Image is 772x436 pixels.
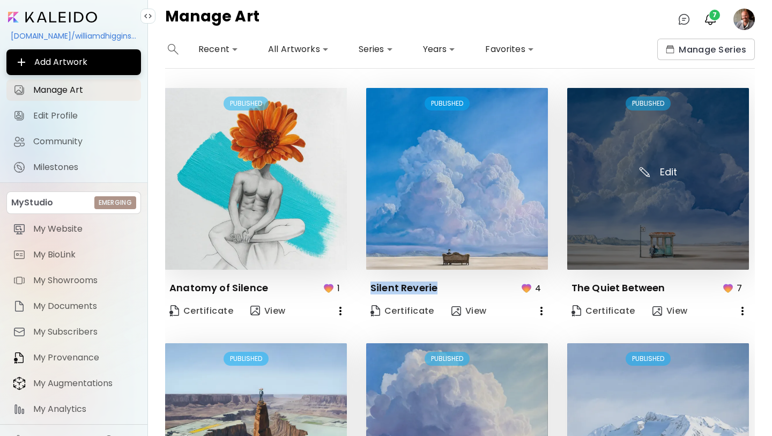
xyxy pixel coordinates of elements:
[6,270,141,291] a: itemMy Showrooms
[701,10,719,28] button: bellIcon7
[370,282,437,294] p: Silent Reverie
[13,248,26,261] img: item
[33,301,135,312] span: My Documents
[13,326,26,338] img: item
[709,10,720,20] span: 7
[165,9,259,30] h4: Manage Art
[165,88,347,270] img: thumbnail
[33,352,135,363] span: My Provenance
[13,376,26,390] img: item
[33,404,135,415] span: My Analytics
[33,136,135,147] span: Community
[13,351,26,364] img: item
[250,306,260,315] img: view-art
[224,97,269,110] div: PUBLISHED
[13,135,26,148] img: Community icon
[33,162,135,173] span: Milestones
[6,244,141,265] a: itemMy BioLink
[626,97,671,110] div: PUBLISHED
[6,157,141,178] a: completeMilestones iconMilestones
[626,352,671,366] div: PUBLISHED
[144,12,152,20] img: collapse
[354,41,397,58] div: Series
[451,305,487,317] span: View
[666,44,746,55] span: Manage Series
[6,321,141,343] a: itemMy Subscribers
[6,218,141,240] a: itemMy Website
[224,352,269,366] div: PUBLISHED
[250,305,286,317] span: View
[571,282,665,294] p: The Quiet Between
[168,44,179,55] img: search
[419,41,460,58] div: Years
[6,131,141,152] a: Community iconCommunity
[722,282,734,294] img: favorites
[320,278,347,298] button: favorites1
[165,300,237,322] a: CertificateCertificate
[6,79,141,101] a: Manage Art iconManage Art
[652,305,688,317] span: View
[571,305,581,316] img: Certificate
[6,398,141,420] a: itemMy Analytics
[481,41,538,58] div: Favorites
[246,300,290,322] button: view-artView
[33,327,135,337] span: My Subscribers
[520,282,533,294] img: favorites
[13,223,26,235] img: item
[6,105,141,127] a: Edit Profile iconEdit Profile
[451,306,461,316] img: view-art
[169,305,179,316] img: Certificate
[567,300,640,322] a: CertificateCertificate
[264,41,333,58] div: All Artworks
[13,109,26,122] img: Edit Profile icon
[425,97,470,110] div: PUBLISHED
[447,300,491,322] button: view-artView
[567,88,749,270] img: thumbnail
[337,282,340,295] p: 1
[33,85,135,95] span: Manage Art
[648,300,692,322] button: view-artView
[13,274,26,287] img: item
[678,13,691,26] img: chatIcon
[194,41,242,58] div: Recent
[6,373,141,394] a: itemMy Augmentations
[15,56,132,69] span: Add Artwork
[652,306,662,316] img: view-art
[737,282,742,295] p: 7
[6,347,141,368] a: itemMy Provenance
[11,196,53,209] p: MyStudio
[33,224,135,234] span: My Website
[169,304,233,318] span: Certificate
[169,282,268,294] p: Anatomy of Silence
[366,300,439,322] a: CertificateCertificate
[165,39,181,60] button: search
[704,13,717,26] img: bellIcon
[13,300,26,313] img: item
[13,403,26,416] img: item
[6,27,141,45] div: [DOMAIN_NAME]/williamdhigginson
[322,282,335,294] img: favorites
[571,305,635,317] span: Certificate
[33,110,135,121] span: Edit Profile
[425,352,470,366] div: PUBLISHED
[33,378,135,389] span: My Augmentations
[13,84,26,97] img: Manage Art icon
[370,305,434,317] span: Certificate
[6,295,141,317] a: itemMy Documents
[517,278,548,298] button: favorites4
[719,278,749,298] button: favorites7
[366,88,548,270] img: thumbnail
[13,161,26,174] img: Milestones icon
[666,45,674,54] img: collections
[657,39,755,60] button: collectionsManage Series
[370,305,380,316] img: Certificate
[6,49,141,75] button: Add Artwork
[33,249,135,260] span: My BioLink
[99,198,132,208] h6: Emerging
[33,275,135,286] span: My Showrooms
[535,282,541,295] p: 4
